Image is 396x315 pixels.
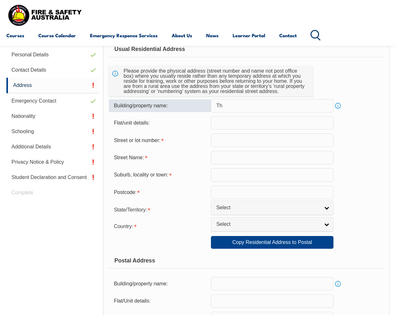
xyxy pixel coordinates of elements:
a: Learner Portal [233,28,265,43]
a: Course Calendar [38,28,76,43]
div: Street Name is required. [109,152,211,164]
a: Contact [279,28,297,43]
div: Postal Address [109,253,384,268]
div: Usual Residential Address [109,41,384,57]
span: Select [216,204,320,211]
a: Privacy Notice & Policy [6,154,100,170]
div: Please provide the physical address (street number and name not post office box) where you usuall... [121,66,308,97]
div: Postcode is required. [109,186,211,198]
div: State/Territory is required. [109,203,211,216]
div: Flat/unit details: [109,117,211,129]
span: Select [216,221,320,228]
div: Suburb, locality or town is required. [109,169,211,181]
a: Personal Details [6,47,100,62]
a: Student Declaration and Consent [6,170,100,185]
div: Country is required. [109,219,211,232]
div: Street or lot number is required. [109,134,211,146]
a: Address [6,78,100,93]
a: About Us [172,28,192,43]
div: Building/property name: [109,99,211,112]
div: Flat/Unit details: [109,295,211,307]
a: Info [333,101,342,110]
a: Additional Details [6,139,100,154]
a: Info [333,279,342,288]
a: Emergency Response Services [90,28,158,43]
a: News [206,28,219,43]
span: State/Territory: [114,207,147,212]
span: Country: [114,224,133,229]
a: Schooling [6,124,100,139]
a: Contact Details [6,62,100,78]
a: Copy Residential Address to Postal [211,236,333,249]
div: Building/property name: [109,278,211,290]
a: Courses [6,28,24,43]
a: Nationality [6,109,100,124]
a: Emergency Contact [6,93,100,109]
